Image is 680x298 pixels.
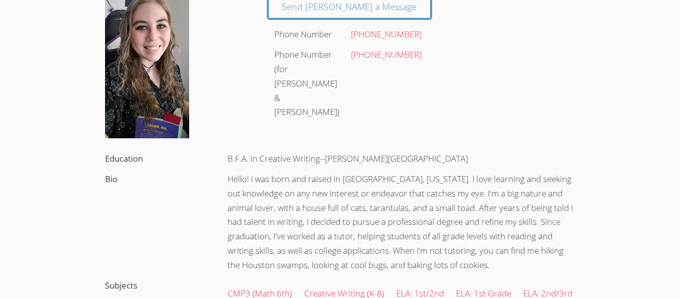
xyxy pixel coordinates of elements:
[274,28,332,40] label: Phone Number
[218,149,585,169] div: B.F.A. in Creative Writing--[PERSON_NAME][GEOGRAPHIC_DATA]
[274,49,340,118] label: Phone Number (for [PERSON_NAME] & [PERSON_NAME])
[351,28,422,40] a: [PHONE_NUMBER]
[105,280,137,291] label: Subjects
[218,169,585,276] div: Hello! I was born and raised in [GEOGRAPHIC_DATA], [US_STATE]. I love learning and seeking out kn...
[105,153,143,164] label: Education
[105,173,117,185] label: Bio
[351,49,422,60] a: [PHONE_NUMBER]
